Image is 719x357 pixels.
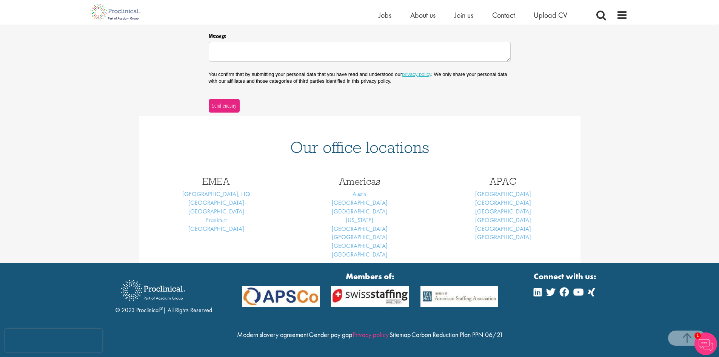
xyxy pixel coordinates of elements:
[332,207,388,215] a: [GEOGRAPHIC_DATA]
[206,216,226,224] a: Frankfurt
[160,305,163,311] sup: ®
[353,330,389,339] a: Privacy policy
[209,99,240,113] button: Send enquiry
[475,190,531,198] a: [GEOGRAPHIC_DATA]
[242,270,499,282] strong: Members of:
[332,242,388,250] a: [GEOGRAPHIC_DATA]
[402,71,431,77] a: privacy policy
[475,233,531,241] a: [GEOGRAPHIC_DATA]
[188,207,244,215] a: [GEOGRAPHIC_DATA]
[411,330,503,339] a: Carbon Reduction Plan PPN 06/21
[309,330,352,339] a: Gender pay gap
[410,10,436,20] a: About us
[694,332,717,355] img: Chatbot
[475,216,531,224] a: [GEOGRAPHIC_DATA]
[236,286,326,307] img: APSCo
[209,30,511,40] label: Message
[534,10,567,20] a: Upload CV
[454,10,473,20] a: Join us
[237,330,308,339] a: Modern slavery agreement
[294,176,426,186] h3: Americas
[437,176,569,186] h3: APAC
[188,199,244,207] a: [GEOGRAPHIC_DATA]
[390,330,411,339] a: Sitemap
[332,225,388,233] a: [GEOGRAPHIC_DATA]
[5,329,102,352] iframe: reCAPTCHA
[475,207,531,215] a: [GEOGRAPHIC_DATA]
[694,332,701,339] span: 1
[353,190,366,198] a: Austin
[415,286,504,307] img: APSCo
[534,270,598,282] strong: Connect with us:
[346,216,373,224] a: [US_STATE]
[115,274,212,315] div: © 2023 Proclinical | All Rights Reserved
[475,199,531,207] a: [GEOGRAPHIC_DATA]
[182,190,250,198] a: [GEOGRAPHIC_DATA], HQ
[212,102,236,110] span: Send enquiry
[325,286,415,307] img: APSCo
[475,225,531,233] a: [GEOGRAPHIC_DATA]
[115,275,191,306] img: Proclinical Recruitment
[150,176,282,186] h3: EMEA
[332,250,388,258] a: [GEOGRAPHIC_DATA]
[492,10,515,20] a: Contact
[379,10,391,20] a: Jobs
[332,199,388,207] a: [GEOGRAPHIC_DATA]
[209,71,511,85] p: You confirm that by submitting your personal data that you have read and understood our . We only...
[188,225,244,233] a: [GEOGRAPHIC_DATA]
[332,233,388,241] a: [GEOGRAPHIC_DATA]
[150,139,569,156] h1: Our office locations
